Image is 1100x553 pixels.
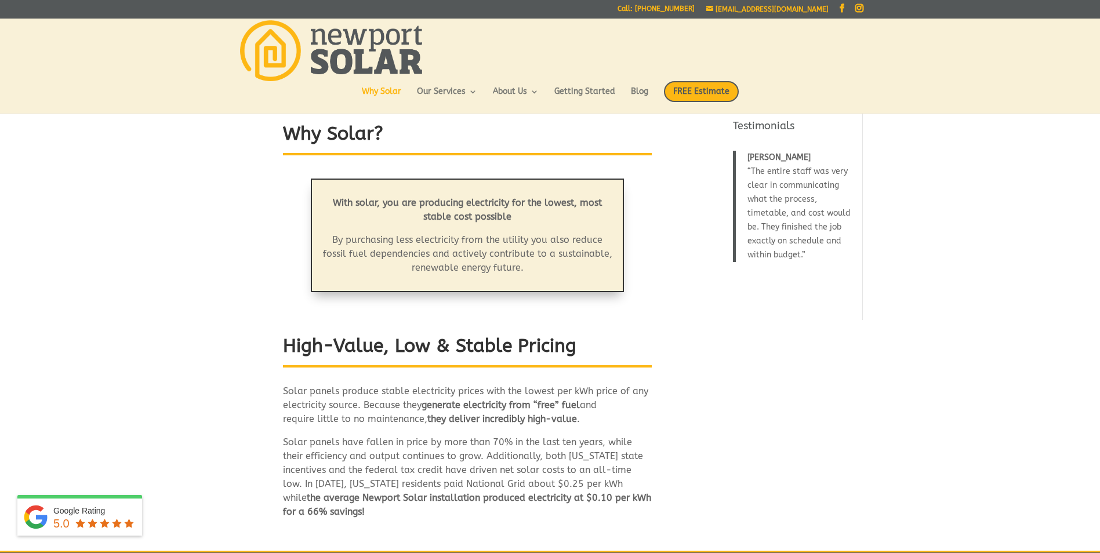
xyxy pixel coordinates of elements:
[706,5,829,13] a: [EMAIL_ADDRESS][DOMAIN_NAME]
[664,81,739,102] span: FREE Estimate
[283,435,652,519] p: Solar panels have fallen in price by more than 70% in the last ten years, while their efficiency ...
[618,5,695,17] a: Call: [PHONE_NUMBER]
[283,123,383,144] strong: Why Solar?
[733,151,855,262] blockquote: The entire staff was very clear in communicating what the process, timetable, and cost would be. ...
[53,517,70,530] span: 5.0
[747,152,811,162] span: [PERSON_NAME]
[631,88,648,107] a: Blog
[417,88,477,107] a: Our Services
[427,413,577,424] strong: they deliver incredibly high-value
[321,233,615,275] p: By purchasing less electricity from the utility you also reduce fossil fuel dependencies and acti...
[422,399,580,410] strong: generate electricity from “free” fuel
[283,492,651,517] strong: the average Newport Solar installation produced electricity at $0.10 per kWh for a 66% savings!
[240,20,422,81] img: Newport Solar | Solar Energy Optimized.
[362,88,401,107] a: Why Solar
[664,81,739,114] a: FREE Estimate
[53,505,136,516] div: Google Rating
[333,197,602,222] strong: With solar, you are producing electricity for the lowest, most stable cost possible
[283,384,652,435] p: Solar panels produce stable electricity prices with the lowest per kWh price of any electricity s...
[733,119,855,139] h4: Testimonials
[283,335,576,356] strong: High-Value, Low & Stable Pricing
[554,88,615,107] a: Getting Started
[493,88,539,107] a: About Us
